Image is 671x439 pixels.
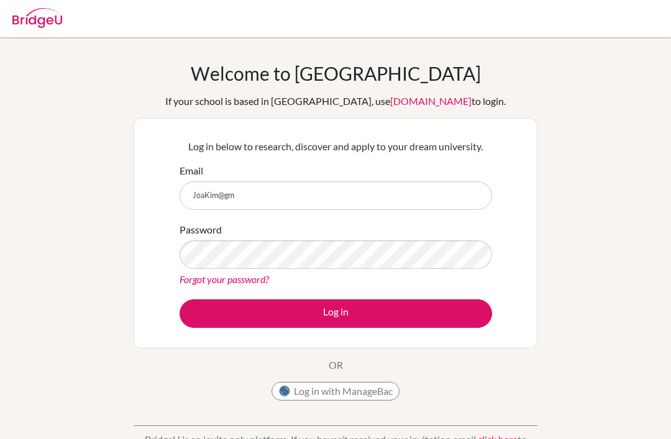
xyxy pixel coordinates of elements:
[180,163,203,178] label: Email
[272,382,399,401] button: Log in with ManageBac
[180,299,492,328] button: Log in
[180,139,492,154] p: Log in below to research, discover and apply to your dream university.
[180,222,222,237] label: Password
[165,94,506,109] div: If your school is based in [GEOGRAPHIC_DATA], use to login.
[329,358,343,373] p: OR
[390,95,472,107] a: [DOMAIN_NAME]
[191,62,481,84] h1: Welcome to [GEOGRAPHIC_DATA]
[12,8,62,28] img: Bridge-U
[180,273,269,285] a: Forgot your password?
